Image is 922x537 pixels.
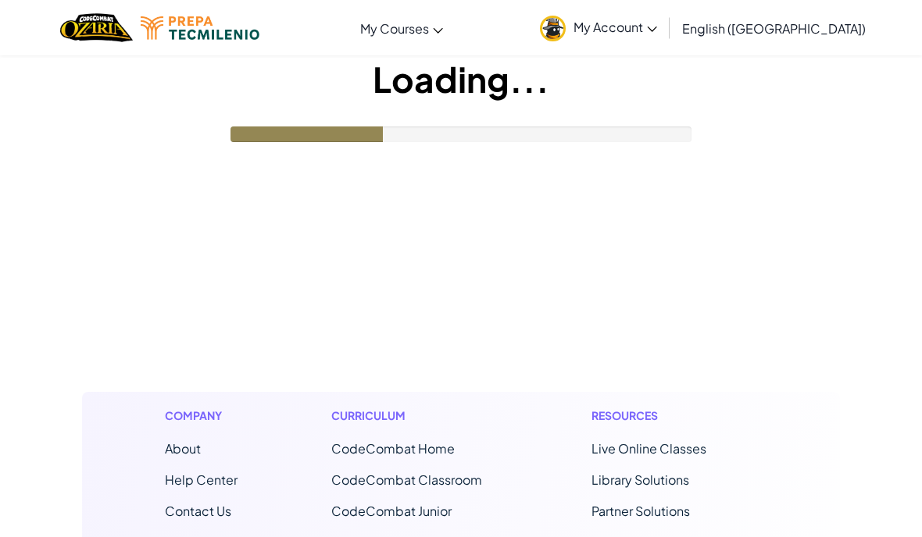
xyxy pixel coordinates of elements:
[141,16,259,40] img: Tecmilenio logo
[60,12,133,44] a: Ozaria by CodeCombat logo
[674,7,874,49] a: English ([GEOGRAPHIC_DATA])
[331,503,452,519] a: CodeCombat Junior
[682,20,866,37] span: English ([GEOGRAPHIC_DATA])
[591,407,758,424] h1: Resources
[532,3,665,52] a: My Account
[591,440,706,457] a: Live Online Classes
[591,471,689,488] a: Library Solutions
[360,20,429,37] span: My Courses
[165,440,201,457] a: About
[352,7,451,49] a: My Courses
[331,471,482,488] a: CodeCombat Classroom
[331,407,498,424] h1: Curriculum
[331,440,455,457] span: CodeCombat Home
[574,19,657,35] span: My Account
[540,16,566,41] img: avatar
[60,12,133,44] img: Home
[165,471,238,488] a: Help Center
[165,407,238,424] h1: Company
[591,503,690,519] a: Partner Solutions
[165,503,231,519] span: Contact Us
